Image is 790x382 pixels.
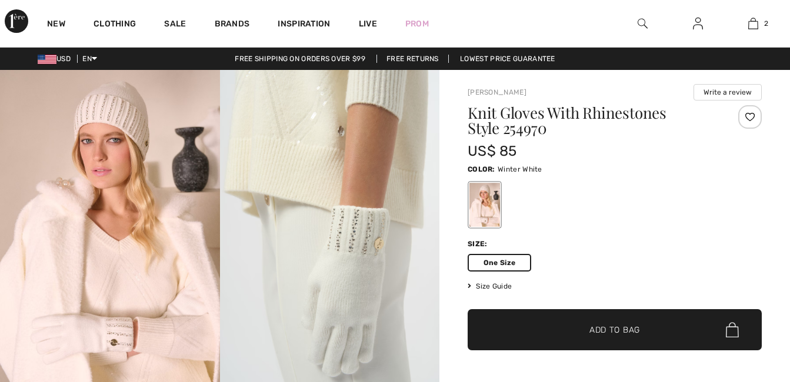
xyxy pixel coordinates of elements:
[405,18,429,30] a: Prom
[5,9,28,33] img: 1ère Avenue
[94,19,136,31] a: Clothing
[638,16,648,31] img: search the website
[589,324,640,336] span: Add to Bag
[164,19,186,31] a: Sale
[82,55,97,63] span: EN
[748,16,758,31] img: My Bag
[468,254,531,272] span: One Size
[225,55,375,63] a: Free shipping on orders over $99
[684,16,712,31] a: Sign In
[468,88,526,96] a: [PERSON_NAME]
[468,105,713,136] h1: Knit Gloves With Rhinestones Style 254970
[693,16,703,31] img: My Info
[359,18,377,30] a: Live
[694,84,762,100] button: Write a review
[726,16,780,31] a: 2
[468,309,762,350] button: Add to Bag
[468,239,490,249] div: Size:
[726,322,739,337] img: Bag.svg
[468,165,495,173] span: Color:
[278,19,330,31] span: Inspiration
[215,19,250,31] a: Brands
[468,143,517,159] span: US$ 85
[38,55,56,64] img: US Dollar
[38,55,75,63] span: USD
[376,55,449,63] a: Free Returns
[469,183,500,227] div: Winter White
[451,55,565,63] a: Lowest Price Guarantee
[498,165,542,173] span: Winter White
[47,19,65,31] a: New
[468,281,512,291] span: Size Guide
[764,18,768,29] span: 2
